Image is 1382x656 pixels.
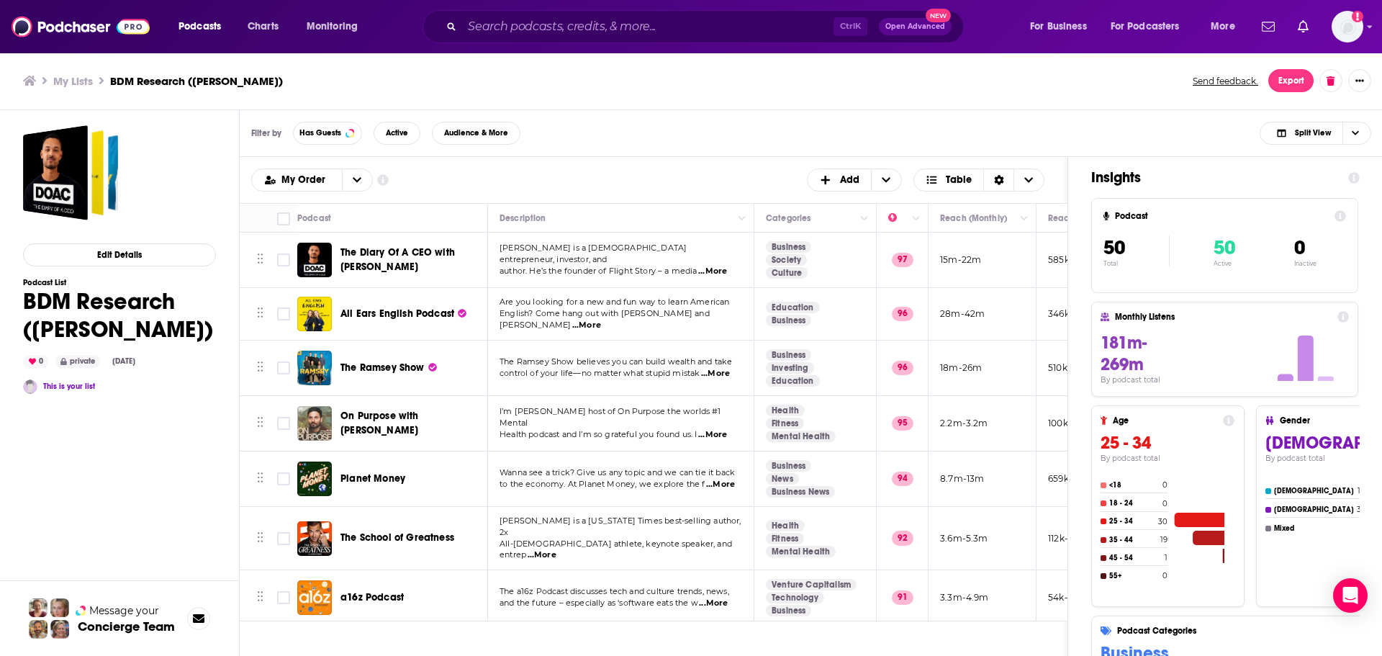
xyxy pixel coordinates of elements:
a: Show notifications dropdown [1256,14,1281,39]
p: 112k-167k [1048,532,1087,544]
h4: [DEMOGRAPHIC_DATA] [1274,506,1354,514]
img: Planet Money [297,462,332,496]
p: 3.3m-4.9m [940,591,989,603]
div: [DATE] [107,356,141,367]
h1: Insights [1091,169,1337,187]
p: 3.6m-5.3m [940,532,988,544]
button: Move [256,468,265,490]
button: open menu [1101,15,1201,38]
a: Business [766,349,811,361]
h4: 0 [1162,480,1168,490]
button: + Add [807,169,902,192]
img: a16z Podcast [297,580,332,615]
span: [PERSON_NAME] is a [US_STATE] Times best-selling author, 2x [500,516,741,537]
div: Sort Direction [983,169,1013,191]
span: Health podcast and I’m so grateful you found us. I [500,429,697,439]
span: Toggle select row [277,591,290,604]
span: The a16z Podcast discusses tech and culture trends, news, [500,586,729,596]
button: Choose View [913,169,1045,192]
div: Search podcasts, credits, & more... [436,10,977,43]
span: Add [840,175,859,185]
a: Mental Health [766,546,836,557]
span: Toggle select row [277,307,290,320]
img: Jules Profile [50,598,69,617]
h4: 35 - 44 [1109,536,1157,544]
img: User Profile [1332,11,1363,42]
a: Business [766,460,811,472]
h3: My Lists [53,74,93,88]
h4: 0 [1162,571,1168,580]
span: 181m-269m [1101,332,1147,375]
button: Column Actions [733,210,751,227]
a: Show additional information [377,174,389,187]
a: The School of Greatness [297,521,332,556]
p: 659k-980k [1048,472,1095,485]
h3: 25 - 34 [1101,432,1234,454]
span: Table [946,175,972,185]
span: All-[DEMOGRAPHIC_DATA] athlete, keynote speaker, and entrep [500,539,732,560]
span: The Ramsey Show [340,361,425,374]
h4: 38 [1357,505,1365,514]
span: Podcasts [179,17,221,37]
span: BDM Research (Vincent) [23,125,118,220]
img: The Diary Of A CEO with Steven Bartlett [297,243,332,277]
span: Audience & More [444,129,508,137]
button: Column Actions [856,210,873,227]
h4: Podcast [1115,211,1329,221]
button: Column Actions [908,210,925,227]
p: 100k-150k [1048,417,1091,429]
span: ...More [698,266,727,277]
p: 54k-80k [1048,591,1085,603]
button: Move [256,249,265,271]
a: The Diary Of A CEO with [PERSON_NAME] [340,246,483,274]
h4: Age [1113,415,1217,426]
a: The School of Greatness [340,531,454,545]
button: open menu [1020,15,1105,38]
button: Active [374,122,420,145]
span: 50 [1103,235,1125,260]
a: Business [766,315,811,326]
span: to the economy. At Planet Money, we explore the f [500,479,705,489]
a: Charts [238,15,287,38]
p: Active [1214,260,1235,267]
button: Choose View [1260,122,1371,145]
button: Show More Button [1348,69,1371,92]
h4: 10 [1358,486,1365,495]
a: Investing [766,362,814,374]
button: Move [256,587,265,608]
a: Business [766,605,811,616]
h4: 55+ [1109,572,1160,580]
p: 346k-514k [1048,307,1093,320]
button: Audience & More [432,122,520,145]
a: Show notifications dropdown [1292,14,1314,39]
div: Open Intercom Messenger [1333,578,1368,613]
p: 510k-759k [1048,361,1092,374]
button: open menu [297,15,376,38]
span: I’m [PERSON_NAME] host of On Purpose the worlds #1 Mental [500,406,721,428]
img: All Ears English Podcast [297,297,332,331]
h4: 25 - 34 [1109,517,1155,526]
button: open menu [1201,15,1253,38]
span: Open Advanced [885,23,945,30]
span: Charts [248,17,279,37]
a: Technology [766,592,824,603]
img: Sydney Profile [29,598,48,617]
h1: BDM Research ([PERSON_NAME]) [23,287,216,343]
a: On Purpose with Jay Shetty [297,406,332,441]
img: Podchaser - Follow, Share and Rate Podcasts [12,13,150,40]
div: 0 [23,355,49,368]
button: Move [256,528,265,549]
button: Has Guests [293,122,362,145]
span: On Purpose with [PERSON_NAME] [340,410,419,436]
span: author. He’s the founder of Flight Story – a media [500,266,697,276]
span: Are you looking for a new and fun way to learn American [500,297,729,307]
span: Monitoring [307,17,358,37]
span: Message your [89,603,159,618]
p: 28m-42m [940,307,985,320]
h4: 30 [1158,517,1168,526]
a: Culture [766,267,808,279]
span: Toggle select row [277,361,290,374]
